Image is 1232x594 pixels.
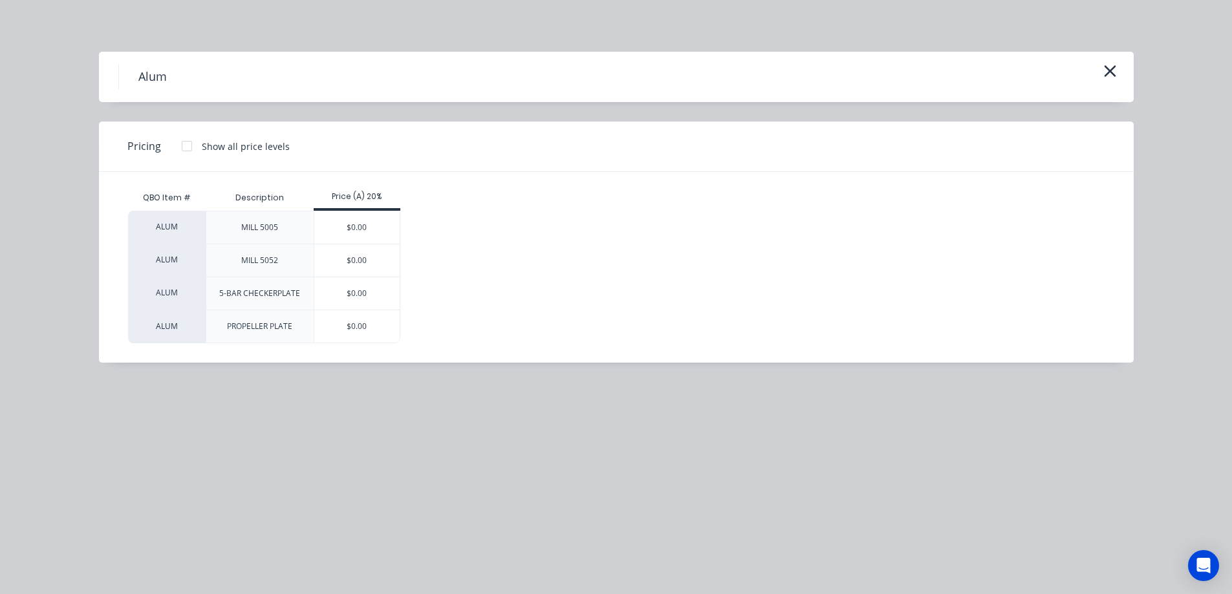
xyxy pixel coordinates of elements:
[314,310,400,343] div: $0.00
[118,65,186,89] h4: Alum
[314,244,400,277] div: $0.00
[314,277,400,310] div: $0.00
[241,255,278,266] div: MILL 5052
[225,182,294,214] div: Description
[128,185,206,211] div: QBO Item #
[127,138,161,154] span: Pricing
[314,211,400,244] div: $0.00
[128,244,206,277] div: ALUM
[1188,550,1219,581] div: Open Intercom Messenger
[227,321,292,332] div: PROPELLER PLATE
[128,211,206,244] div: ALUM
[128,310,206,343] div: ALUM
[128,277,206,310] div: ALUM
[202,140,290,153] div: Show all price levels
[241,222,278,233] div: MILL 5005
[314,191,401,202] div: Price (A) 20%
[219,288,300,299] div: 5-BAR CHECKERPLATE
